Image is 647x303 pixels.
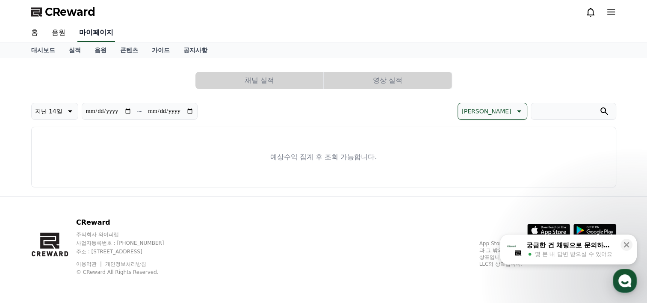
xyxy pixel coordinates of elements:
[56,232,110,253] a: 대화
[3,232,56,253] a: 홈
[270,152,377,162] p: 예상수익 집계 후 조회 가능합니다.
[132,245,142,252] span: 설정
[324,72,452,89] button: 영상 실적
[24,24,45,42] a: 홈
[27,245,32,252] span: 홈
[76,248,180,255] p: 주소 : [STREET_ADDRESS]
[76,231,180,238] p: 주식회사 와이피랩
[177,42,214,58] a: 공지사항
[110,232,164,253] a: 설정
[31,103,78,120] button: 지난 14일
[145,42,177,58] a: 가이드
[62,42,88,58] a: 실적
[24,42,62,58] a: 대시보드
[458,103,527,120] button: [PERSON_NAME]
[78,245,89,252] span: 대화
[45,5,95,19] span: CReward
[461,105,511,117] p: [PERSON_NAME]
[31,5,95,19] a: CReward
[45,24,72,42] a: 음원
[105,261,146,267] a: 개인정보처리방침
[35,105,62,117] p: 지난 14일
[195,72,324,89] a: 채널 실적
[195,72,323,89] button: 채널 실적
[113,42,145,58] a: 콘텐츠
[137,106,142,116] p: ~
[76,217,180,228] p: CReward
[76,240,180,247] p: 사업자등록번호 : [PHONE_NUMBER]
[88,42,113,58] a: 음원
[479,240,616,267] p: App Store, iCloud, iCloud Drive 및 iTunes Store는 미국과 그 밖의 나라 및 지역에서 등록된 Apple Inc.의 서비스 상표입니다. Goo...
[77,24,115,42] a: 마이페이지
[76,269,180,276] p: © CReward All Rights Reserved.
[76,261,103,267] a: 이용약관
